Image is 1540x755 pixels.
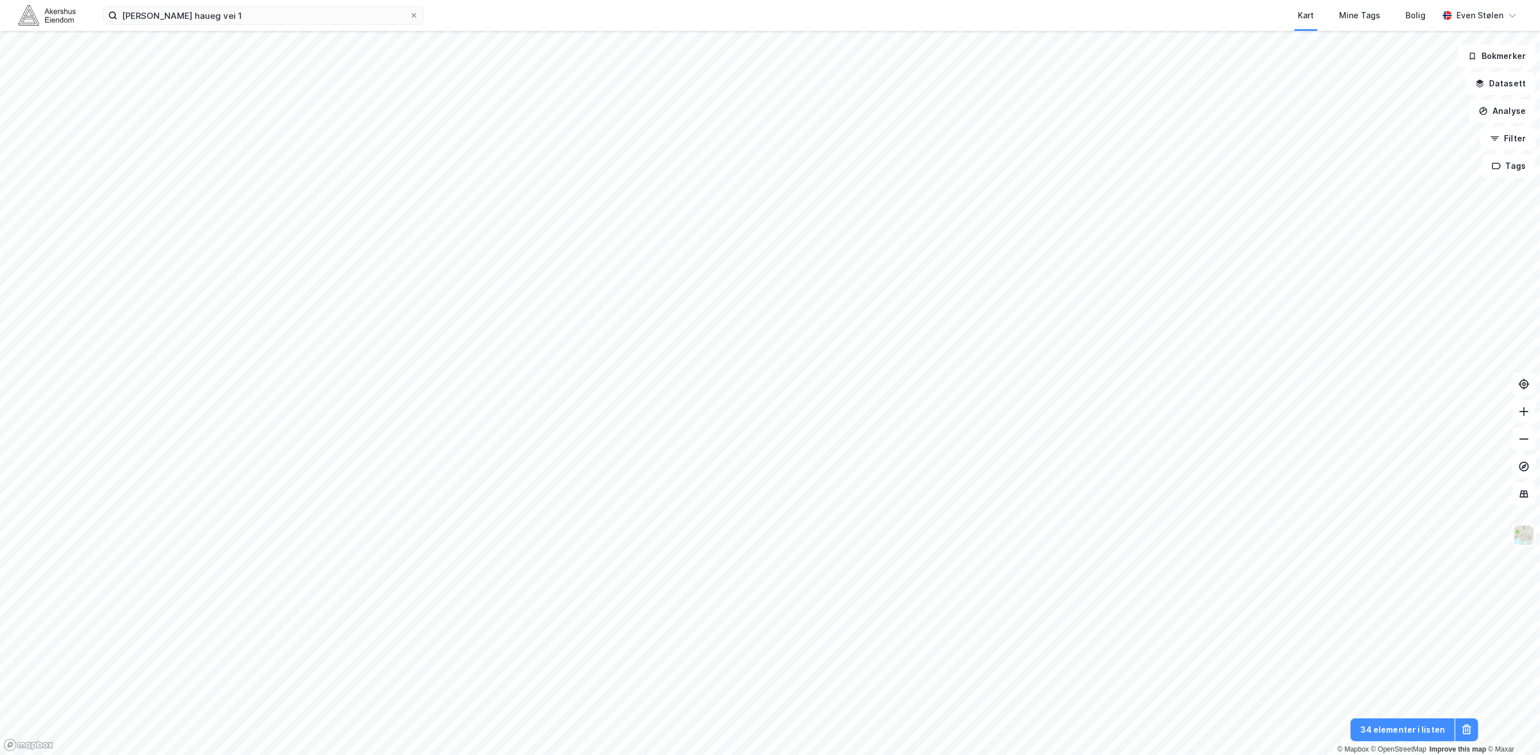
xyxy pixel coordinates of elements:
a: Mapbox homepage [3,738,54,752]
button: Tags [1482,155,1535,177]
div: Even Stølen [1456,9,1503,22]
div: Kontrollprogram for chat [1483,700,1540,755]
button: Bokmerker [1458,45,1535,68]
button: Filter [1480,127,1535,150]
a: OpenStreetMap [1371,745,1427,753]
button: Datasett [1466,72,1535,95]
a: Improve this map [1430,745,1486,753]
button: 34 elementer i listen [1351,718,1455,741]
img: Z [1513,524,1535,546]
button: Analyse [1469,100,1535,122]
div: Bolig [1405,9,1426,22]
img: akershus-eiendom-logo.9091f326c980b4bce74ccdd9f866810c.svg [18,5,76,25]
div: Mine Tags [1339,9,1380,22]
div: Kart [1298,9,1314,22]
iframe: Chat Widget [1483,700,1540,755]
input: Søk på adresse, matrikkel, gårdeiere, leietakere eller personer [117,7,409,24]
a: Mapbox [1337,745,1369,753]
